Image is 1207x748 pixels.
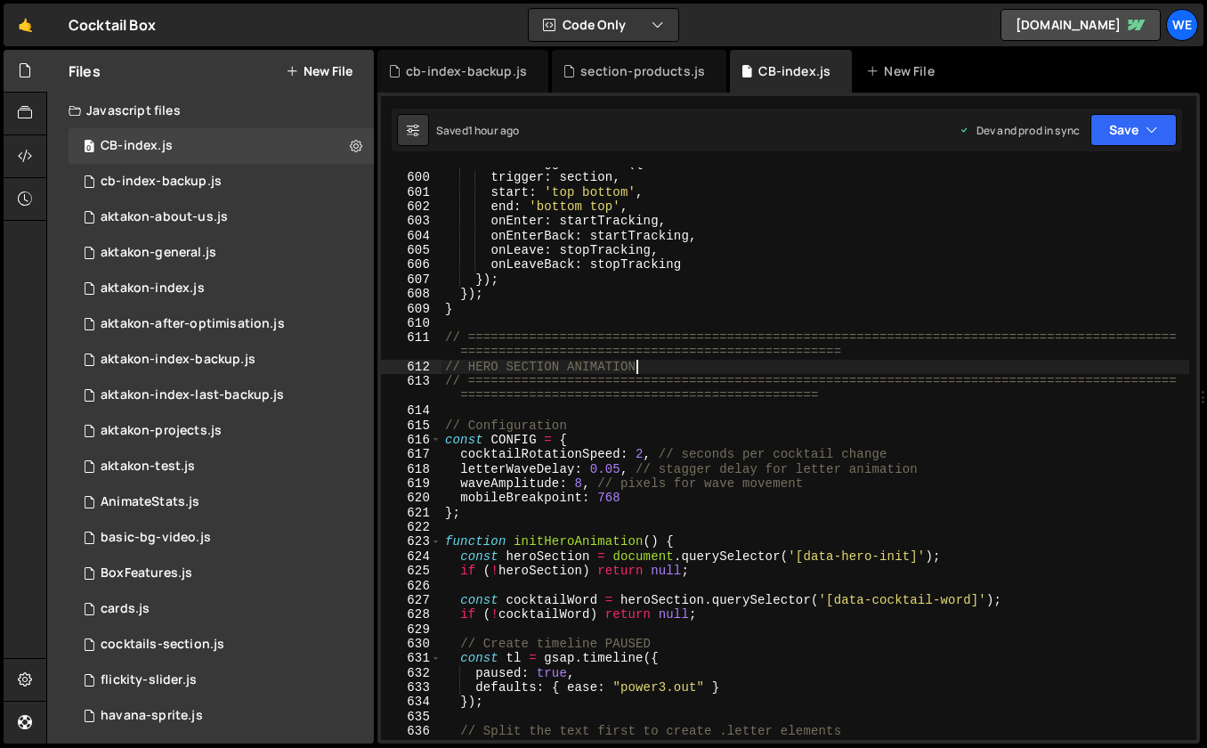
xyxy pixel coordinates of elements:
[101,494,199,510] div: AnimateStats.js
[69,14,156,36] div: Cocktail Box
[101,459,195,475] div: aktakon-test.js
[69,61,101,81] h2: Files
[381,564,441,578] div: 625
[381,549,441,564] div: 624
[101,565,192,581] div: BoxFeatures.js
[381,579,441,593] div: 626
[381,520,441,534] div: 622
[381,433,441,447] div: 616
[381,214,441,228] div: 603
[381,257,441,272] div: 606
[381,403,441,418] div: 614
[381,622,441,637] div: 629
[69,484,374,520] div: 12094/30498.js
[101,601,150,617] div: cards.js
[69,271,374,306] div: 12094/43364.js
[381,287,441,301] div: 608
[381,360,441,374] div: 612
[381,272,441,287] div: 607
[381,185,441,199] div: 601
[381,476,441,491] div: 619
[381,607,441,622] div: 628
[381,199,441,214] div: 602
[529,9,678,41] button: Code Only
[866,62,941,80] div: New File
[101,672,197,688] div: flickity-slider.js
[381,170,441,184] div: 600
[381,534,441,549] div: 623
[101,280,205,297] div: aktakon-index.js
[381,637,441,651] div: 630
[69,199,374,235] div: 12094/44521.js
[381,462,441,476] div: 618
[381,330,441,360] div: 611
[381,666,441,680] div: 632
[101,316,285,332] div: aktakon-after-optimisation.js
[47,93,374,128] div: Javascript files
[101,174,222,190] div: cb-index-backup.js
[1000,9,1161,41] a: [DOMAIN_NAME]
[381,229,441,243] div: 604
[101,423,222,439] div: aktakon-projects.js
[101,209,228,225] div: aktakon-about-us.js
[381,419,441,433] div: 615
[101,245,216,261] div: aktakon-general.js
[381,506,441,520] div: 621
[69,698,374,734] div: 12094/36679.js
[381,243,441,257] div: 605
[381,695,441,709] div: 634
[69,591,374,627] div: 12094/34793.js
[381,302,441,316] div: 609
[381,316,441,330] div: 610
[758,62,830,80] div: CB-index.js
[381,680,441,695] div: 633
[69,128,374,164] div: 12094/46486.js
[69,520,374,556] div: 12094/36058.js
[101,530,211,546] div: basic-bg-video.js
[101,387,284,403] div: aktakon-index-last-backup.js
[101,637,224,653] div: cocktails-section.js
[101,352,255,368] div: aktakon-index-backup.js
[381,724,441,738] div: 636
[69,342,374,378] div: 12094/44174.js
[4,4,47,46] a: 🤙
[69,627,374,663] div: 12094/36060.js
[406,62,527,80] div: cb-index-backup.js
[69,235,374,271] div: 12094/45380.js
[381,593,441,607] div: 627
[381,447,441,461] div: 617
[1166,9,1198,41] a: We
[468,123,520,138] div: 1 hour ago
[69,663,374,698] div: 12094/35474.js
[580,62,705,80] div: section-products.js
[69,378,374,413] div: 12094/44999.js
[381,710,441,724] div: 635
[101,138,173,154] div: CB-index.js
[381,491,441,505] div: 620
[381,374,441,403] div: 613
[381,651,441,665] div: 631
[1090,114,1177,146] button: Save
[84,141,94,155] span: 0
[69,306,374,342] div: 12094/46147.js
[69,413,374,449] div: 12094/44389.js
[69,556,374,591] div: 12094/30497.js
[286,64,352,78] button: New File
[69,164,374,199] div: 12094/46847.js
[101,708,203,724] div: havana-sprite.js
[436,123,519,138] div: Saved
[959,123,1080,138] div: Dev and prod in sync
[69,449,374,484] div: 12094/45381.js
